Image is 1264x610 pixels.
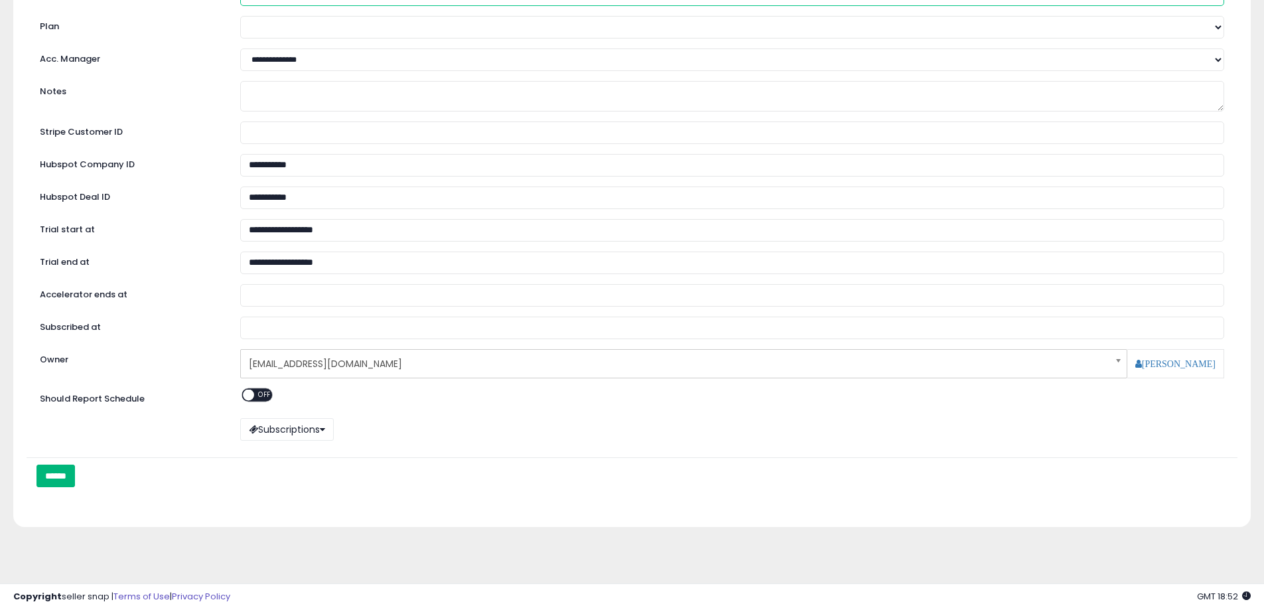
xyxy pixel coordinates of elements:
strong: Copyright [13,590,62,603]
label: Notes [30,81,230,98]
label: Owner [40,354,68,366]
a: [PERSON_NAME] [1135,359,1216,368]
span: OFF [255,389,276,400]
label: Hubspot Deal ID [30,187,230,204]
label: Trial start at [30,219,230,236]
a: Privacy Policy [172,590,230,603]
a: Terms of Use [113,590,170,603]
span: 2025-08-15 18:52 GMT [1197,590,1251,603]
label: Should Report Schedule [40,393,145,406]
label: Subscribed at [30,317,230,334]
label: Hubspot Company ID [30,154,230,171]
label: Accelerator ends at [30,284,230,301]
span: [EMAIL_ADDRESS][DOMAIN_NAME] [249,352,1101,375]
div: seller snap | | [13,591,230,603]
label: Stripe Customer ID [30,121,230,139]
label: Plan [30,16,230,33]
button: Subscriptions [240,418,334,441]
label: Trial end at [30,252,230,269]
label: Acc. Manager [30,48,230,66]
